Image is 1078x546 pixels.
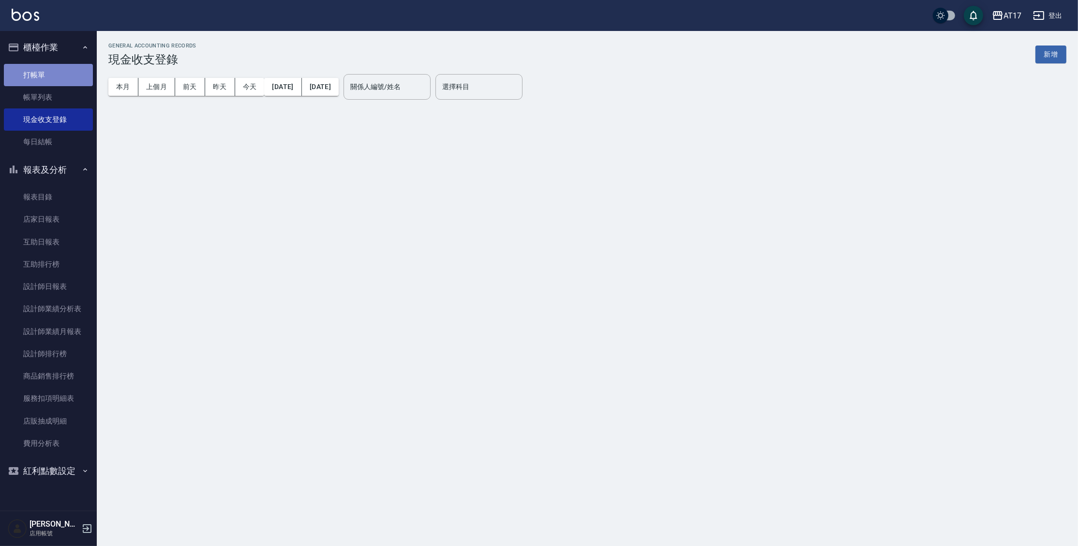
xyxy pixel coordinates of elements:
[4,343,93,365] a: 設計師排行榜
[205,78,235,96] button: 昨天
[4,157,93,182] button: 報表及分析
[264,78,301,96] button: [DATE]
[108,78,138,96] button: 本月
[4,275,93,298] a: 設計師日報表
[8,519,27,538] img: Person
[4,208,93,230] a: 店家日報表
[1035,49,1066,59] a: 新增
[4,231,93,253] a: 互助日報表
[4,298,93,320] a: 設計師業績分析表
[1003,10,1021,22] div: AT17
[1035,45,1066,63] button: 新增
[235,78,265,96] button: 今天
[4,410,93,432] a: 店販抽成明細
[1029,7,1066,25] button: 登出
[4,131,93,153] a: 每日結帳
[108,53,196,66] h3: 現金收支登錄
[138,78,175,96] button: 上個月
[4,35,93,60] button: 櫃檯作業
[988,6,1025,26] button: AT17
[4,458,93,484] button: 紅利點數設定
[4,253,93,275] a: 互助排行榜
[12,9,39,21] img: Logo
[4,320,93,343] a: 設計師業績月報表
[964,6,983,25] button: save
[30,529,79,538] p: 店用帳號
[30,519,79,529] h5: [PERSON_NAME]
[108,43,196,49] h2: GENERAL ACCOUNTING RECORDS
[4,365,93,387] a: 商品銷售排行榜
[302,78,339,96] button: [DATE]
[4,64,93,86] a: 打帳單
[4,432,93,455] a: 費用分析表
[4,387,93,409] a: 服務扣項明細表
[4,86,93,108] a: 帳單列表
[4,186,93,208] a: 報表目錄
[4,108,93,131] a: 現金收支登錄
[175,78,205,96] button: 前天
